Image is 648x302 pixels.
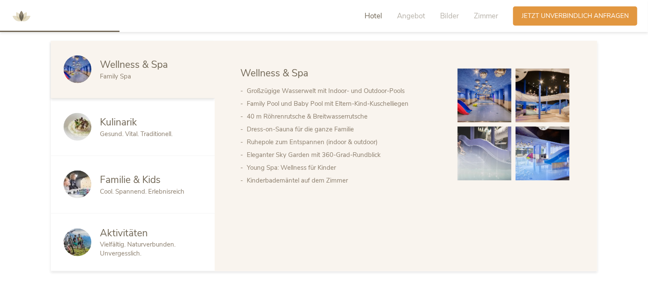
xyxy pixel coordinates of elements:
li: Young Spa: Wellness für Kinder [247,161,441,174]
img: AMONTI & LUNARIS Wellnessresort [9,3,34,29]
span: Gesund. Vital. Traditionell. [100,130,172,138]
li: Großzügige Wasserwelt mit Indoor- und Outdoor-Pools [247,84,441,97]
span: Cool. Spannend. Erlebnisreich [100,187,184,196]
span: Vielfältig. Naturverbunden. Unvergesslich. [100,240,175,258]
li: 40 m Röhrenrutsche & Breitwasserrutsche [247,110,441,123]
span: Aktivitäten [100,226,148,240]
span: Family Spa [100,72,131,81]
span: Wellness & Spa [100,58,168,71]
span: Jetzt unverbindlich anfragen [522,12,629,20]
li: Ruhepole zum Entspannen (indoor & outdoor) [247,136,441,148]
a: AMONTI & LUNARIS Wellnessresort [9,13,34,19]
li: Family Pool und Baby Pool mit Eltern-Kind-Kuschelliegen [247,97,441,110]
li: Kinderbademäntel auf dem Zimmer [247,174,441,187]
span: Bilder [440,11,459,21]
li: Eleganter Sky Garden mit 360-Grad-Rundblick [247,148,441,161]
span: Angebot [397,11,425,21]
span: Hotel [365,11,382,21]
span: Zimmer [474,11,498,21]
span: Wellness & Spa [240,67,308,80]
span: Familie & Kids [100,173,161,186]
span: Kulinarik [100,116,137,129]
li: Dress-on-Sauna für die ganze Familie [247,123,441,136]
